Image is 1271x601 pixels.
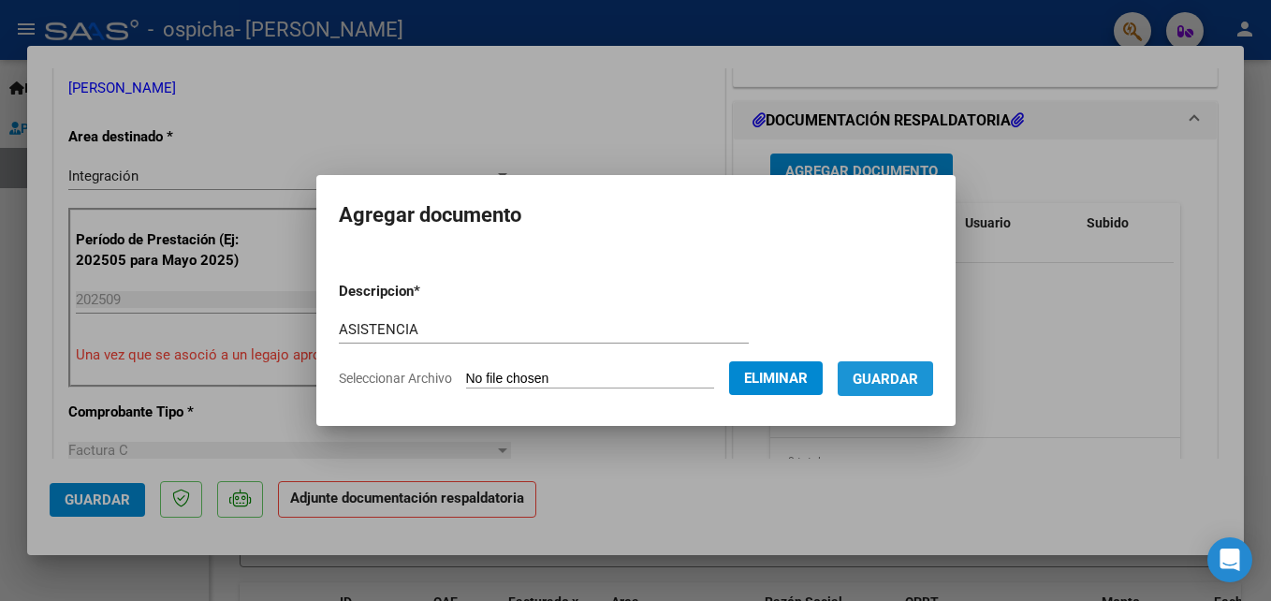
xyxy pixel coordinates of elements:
[339,198,933,233] h2: Agregar documento
[744,370,808,387] span: Eliminar
[339,281,518,302] p: Descripcion
[1207,537,1252,582] div: Open Intercom Messenger
[729,361,823,395] button: Eliminar
[853,371,918,388] span: Guardar
[339,371,452,386] span: Seleccionar Archivo
[838,361,933,396] button: Guardar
